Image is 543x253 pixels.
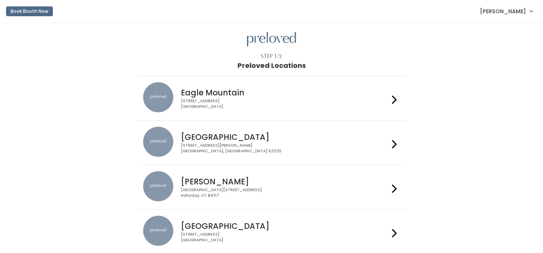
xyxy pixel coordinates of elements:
h4: [GEOGRAPHIC_DATA] [181,222,389,230]
a: preloved location [GEOGRAPHIC_DATA] [STREET_ADDRESS][PERSON_NAME][GEOGRAPHIC_DATA], [GEOGRAPHIC_D... [143,127,400,159]
button: Book Booth Now [6,6,53,16]
h4: [PERSON_NAME] [181,177,389,186]
h1: Preloved Locations [238,62,306,69]
a: [PERSON_NAME] [472,3,540,19]
div: Step 1/3: [261,52,283,60]
span: [PERSON_NAME] [480,7,526,15]
a: preloved location Eagle Mountain [STREET_ADDRESS][GEOGRAPHIC_DATA] [143,82,400,114]
a: preloved location [PERSON_NAME] [GEOGRAPHIC_DATA][STREET_ADDRESS]Holladay, UT 84117 [143,171,400,203]
img: preloved location [143,216,173,246]
img: preloved location [143,82,173,112]
h4: [GEOGRAPHIC_DATA] [181,133,389,141]
img: preloved location [143,171,173,201]
div: [GEOGRAPHIC_DATA][STREET_ADDRESS] Holladay, UT 84117 [181,187,389,198]
div: [STREET_ADDRESS] [GEOGRAPHIC_DATA] [181,98,389,109]
h4: Eagle Mountain [181,88,389,97]
img: preloved logo [247,32,296,47]
div: [STREET_ADDRESS][PERSON_NAME] [GEOGRAPHIC_DATA], [GEOGRAPHIC_DATA] 62025 [181,143,389,154]
a: Book Booth Now [6,3,53,20]
img: preloved location [143,127,173,157]
a: preloved location [GEOGRAPHIC_DATA] [STREET_ADDRESS][GEOGRAPHIC_DATA] [143,216,400,248]
div: [STREET_ADDRESS] [GEOGRAPHIC_DATA] [181,232,389,243]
